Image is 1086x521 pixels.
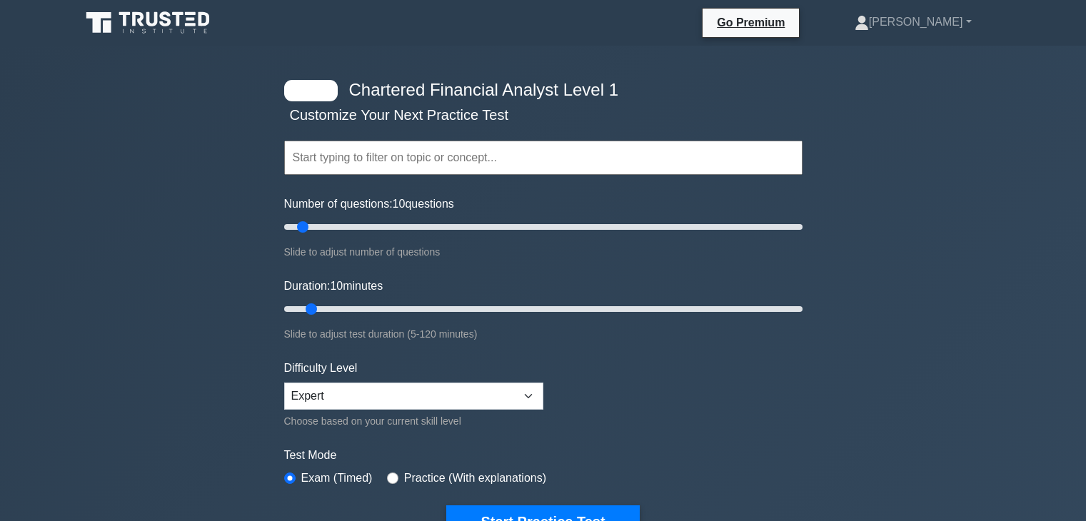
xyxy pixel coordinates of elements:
span: 10 [393,198,406,210]
a: Go Premium [708,14,793,31]
div: Choose based on your current skill level [284,413,543,430]
div: Slide to adjust test duration (5-120 minutes) [284,325,803,343]
label: Duration: minutes [284,278,383,295]
input: Start typing to filter on topic or concept... [284,141,803,175]
label: Practice (With explanations) [404,470,546,487]
h4: Chartered Financial Analyst Level 1 [343,80,733,101]
label: Number of questions: questions [284,196,454,213]
label: Difficulty Level [284,360,358,377]
span: 10 [330,280,343,292]
label: Exam (Timed) [301,470,373,487]
div: Slide to adjust number of questions [284,243,803,260]
label: Test Mode [284,447,803,464]
a: [PERSON_NAME] [820,8,1006,36]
